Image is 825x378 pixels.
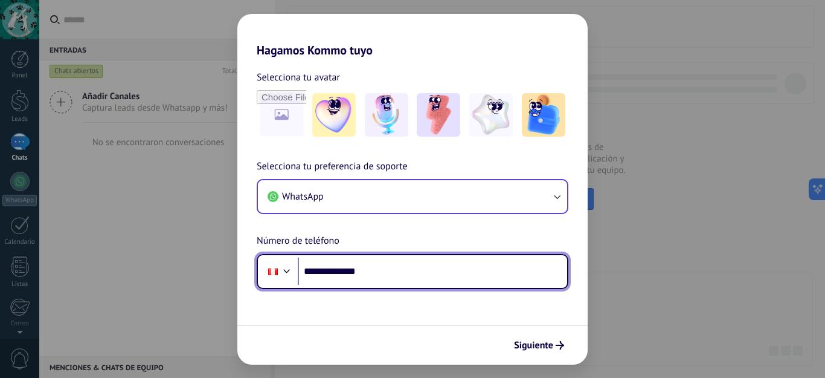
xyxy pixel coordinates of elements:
[262,259,284,284] div: Peru: + 51
[282,191,324,203] span: WhatsApp
[257,159,408,175] span: Selecciona tu preferencia de soporte
[237,14,588,57] h2: Hagamos Kommo tuyo
[365,93,408,137] img: -2.jpeg
[257,233,339,249] span: Número de teléfono
[514,341,553,350] span: Siguiente
[509,335,570,356] button: Siguiente
[469,93,513,137] img: -4.jpeg
[257,70,340,85] span: Selecciona tu avatar
[417,93,460,137] img: -3.jpeg
[258,180,567,213] button: WhatsApp
[312,93,356,137] img: -1.jpeg
[522,93,565,137] img: -5.jpeg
